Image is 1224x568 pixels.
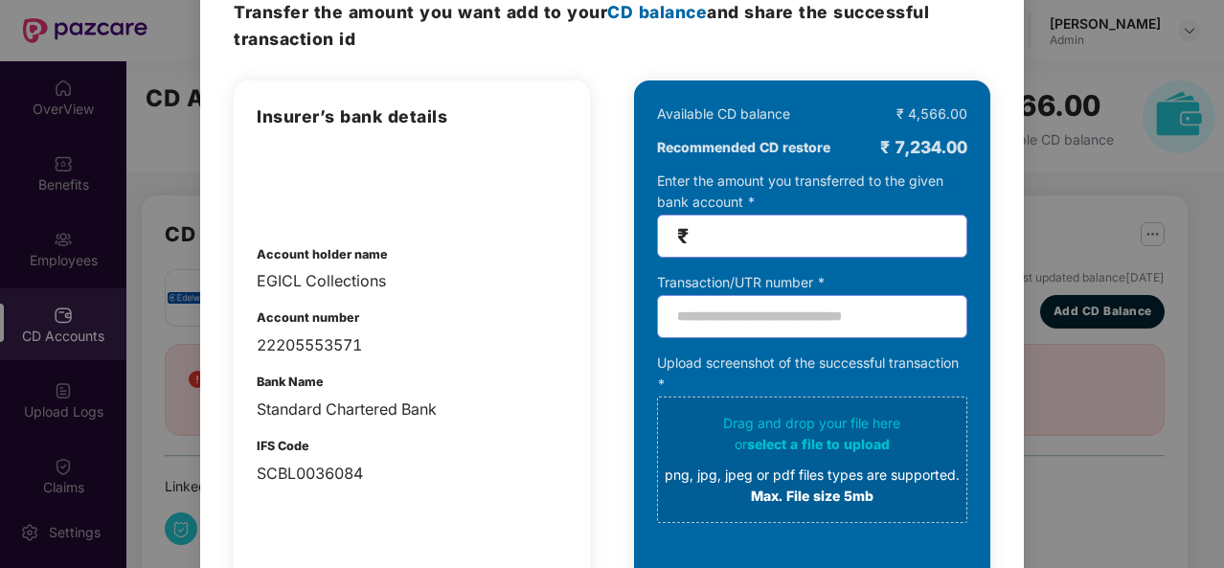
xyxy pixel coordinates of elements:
[257,439,309,453] b: IFS Code
[665,434,960,455] div: or
[665,413,960,507] div: Drag and drop your file here
[658,398,966,522] span: Drag and drop your file hereorselect a file to uploadpng, jpg, jpeg or pdf files types are suppor...
[607,2,707,22] span: CD balance
[657,352,967,523] div: Upload screenshot of the successful transaction *
[257,398,567,421] div: Standard Chartered Bank
[657,137,830,158] b: Recommended CD restore
[657,272,967,293] div: Transaction/UTR number *
[257,462,567,486] div: SCBL0036084
[665,465,960,486] div: png, jpg, jpeg or pdf files types are supported.
[677,225,689,247] span: ₹
[665,486,960,507] div: Max. File size 5mb
[880,134,967,161] div: ₹ 7,234.00
[257,269,567,293] div: EGICL Collections
[257,149,356,216] img: processed
[257,333,567,357] div: 22205553571
[257,375,324,389] b: Bank Name
[257,310,359,325] b: Account number
[657,170,967,258] div: Enter the amount you transferred to the given bank account *
[657,103,790,125] div: Available CD balance
[747,436,890,452] span: select a file to upload
[257,247,388,261] b: Account holder name
[257,103,567,130] h3: Insurer’s bank details
[896,103,967,125] div: ₹ 4,566.00
[419,2,707,22] span: you want add to your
